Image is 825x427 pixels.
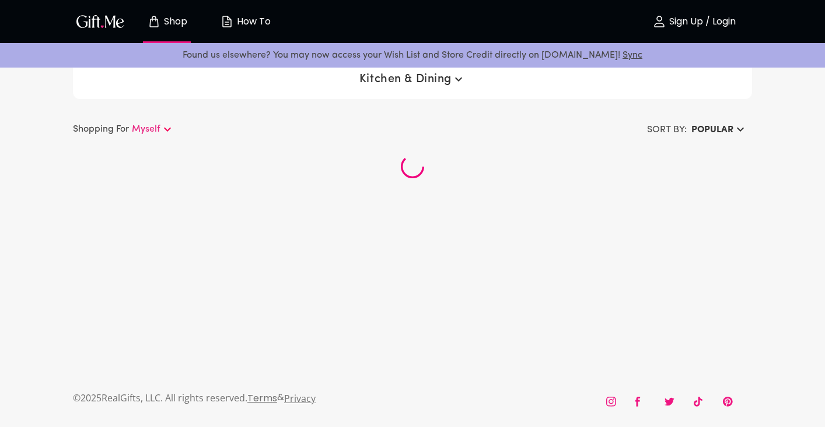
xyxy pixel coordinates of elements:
[359,72,466,86] span: Kitchen & Dining
[73,15,128,29] button: GiftMe Logo
[213,3,277,40] button: How To
[623,51,642,60] a: Sync
[635,3,752,40] button: Sign Up / Login
[234,17,271,27] p: How To
[687,119,752,140] button: Popular
[9,48,816,63] p: Found us elsewhere? You may now access your Wish List and Store Credit directly on [DOMAIN_NAME]!
[355,69,470,90] button: Kitchen & Dining
[73,122,129,136] p: Shopping For
[73,390,247,405] p: © 2025 RealGifts, LLC. All rights reserved.
[277,391,284,415] p: &
[666,17,736,27] p: Sign Up / Login
[74,13,127,30] img: GiftMe Logo
[284,392,316,405] a: Privacy
[161,17,187,27] p: Shop
[647,123,687,137] h6: SORT BY:
[247,391,277,405] a: Terms
[691,123,733,137] h6: Popular
[135,3,199,40] button: Store page
[132,122,160,136] p: Myself
[220,15,234,29] img: how-to.svg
